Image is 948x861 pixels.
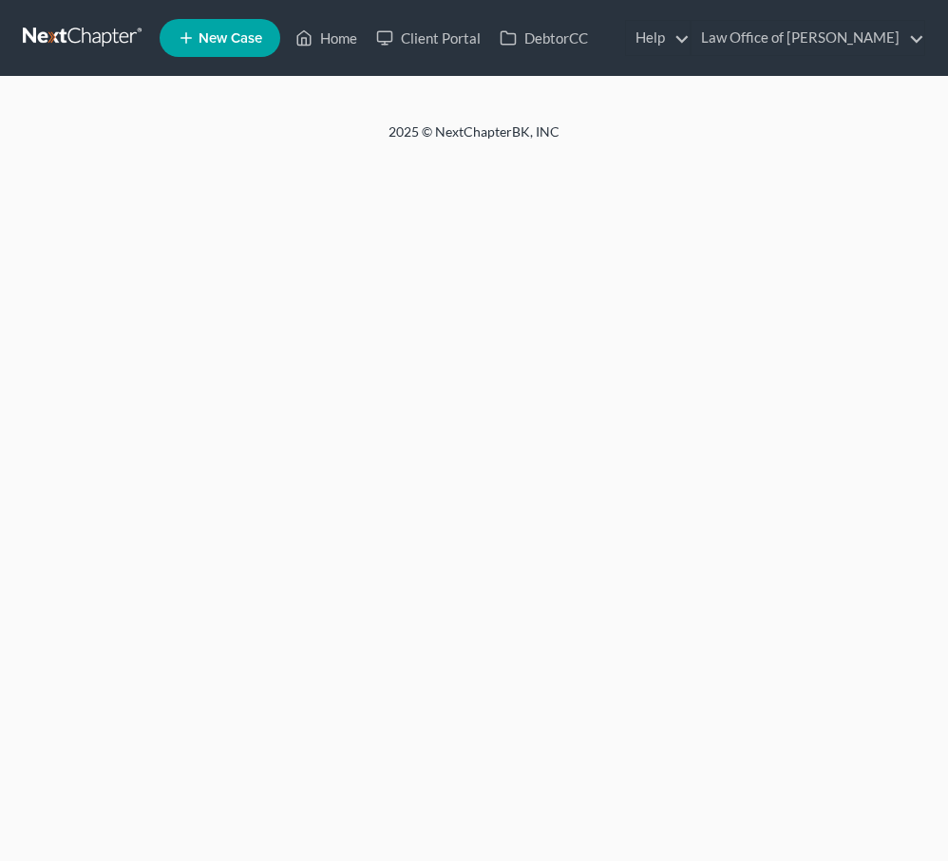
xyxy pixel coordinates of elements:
[490,21,597,55] a: DebtorCC
[367,21,490,55] a: Client Portal
[286,21,367,55] a: Home
[692,21,924,55] a: Law Office of [PERSON_NAME]
[160,19,280,57] new-legal-case-button: New Case
[626,21,690,55] a: Help
[18,122,930,157] div: 2025 © NextChapterBK, INC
